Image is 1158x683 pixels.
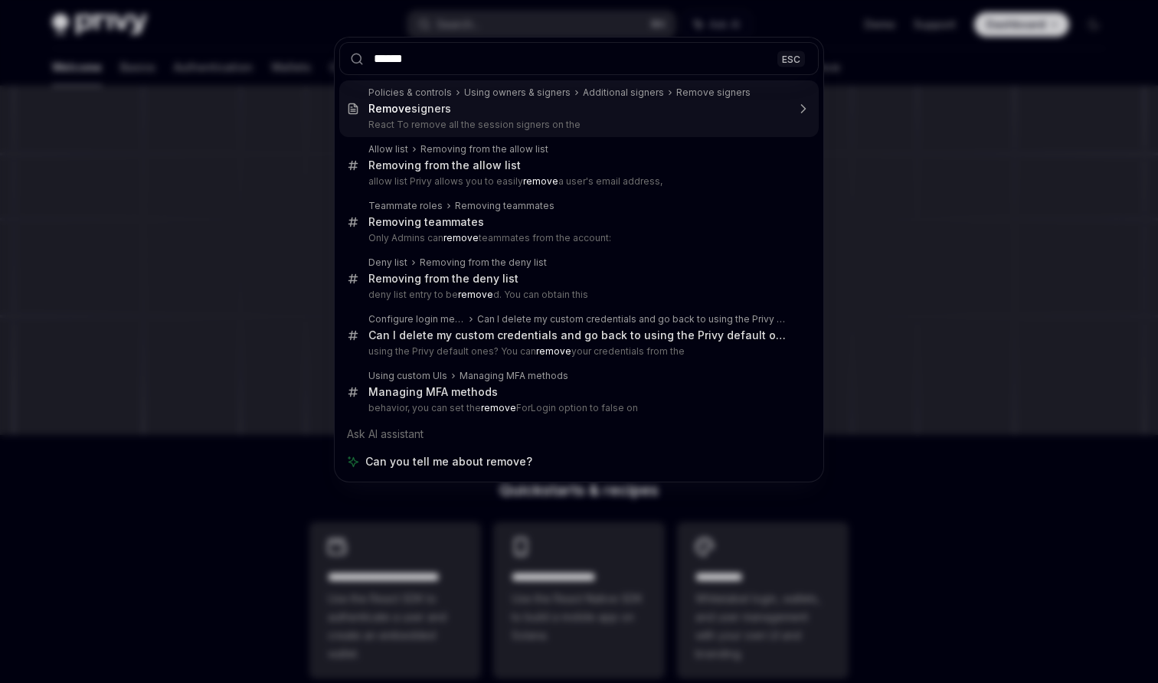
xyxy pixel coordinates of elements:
[368,102,411,115] b: Remove
[368,313,465,325] div: Configure login methods
[368,257,407,269] div: Deny list
[536,345,571,357] b: remove
[455,200,554,212] div: Removing teammates
[368,175,787,188] p: allow list Privy allows you to easily a user's email address,
[464,87,571,99] div: Using owners & signers
[443,232,479,243] b: remove
[368,102,451,116] div: signers
[368,200,443,212] div: Teammate roles
[368,87,452,99] div: Policies & controls
[368,385,498,399] div: Managing MFA methods
[368,289,787,301] p: deny list entry to be d. You can obtain this
[368,215,484,229] div: Removing teammates
[368,158,521,172] div: Removing from the allow list
[777,51,805,67] div: ESC
[583,87,664,99] div: Additional signers
[368,370,447,382] div: Using custom UIs
[460,370,568,382] div: Managing MFA methods
[477,313,787,325] div: Can I delete my custom credentials and go back to using the Privy default ones?
[676,87,751,99] div: Remove signers
[339,420,819,448] div: Ask AI assistant
[368,232,787,244] p: Only Admins can teammates from the account:
[368,119,787,131] p: React To remove all the session signers on the
[458,289,493,300] b: remove
[481,402,516,413] b: remove
[368,143,408,155] div: Allow list
[420,143,548,155] div: Removing from the allow list
[365,454,532,469] span: Can you tell me about remove?
[420,257,547,269] div: Removing from the deny list
[523,175,558,187] b: remove
[368,345,787,358] p: using the Privy default ones? You can your credentials from the
[368,272,518,286] div: Removing from the deny list
[368,328,787,342] div: Can I delete my custom credentials and go back to using the Privy default ones?
[368,402,787,414] p: behavior, you can set the ForLogin option to false on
